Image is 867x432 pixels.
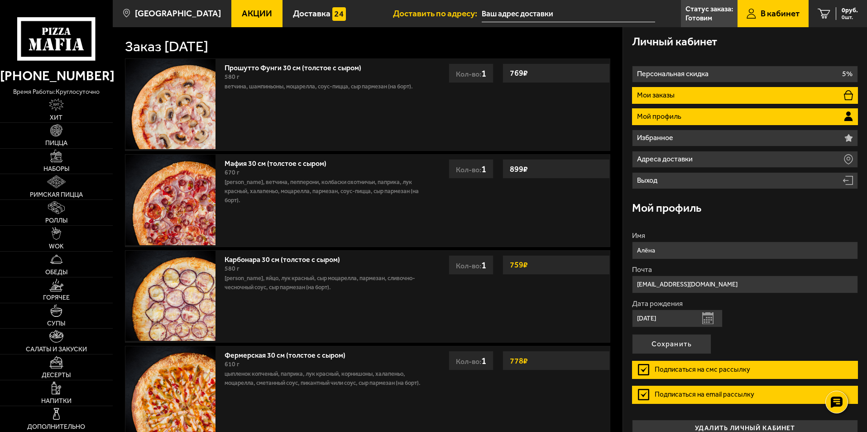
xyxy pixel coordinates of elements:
[393,9,482,18] span: Доставить по адресу:
[225,265,240,272] span: 580 г
[632,386,858,404] label: Подписаться на email рассылку
[481,355,486,366] span: 1
[632,361,858,379] label: Подписаться на смс рассылку
[41,398,72,404] span: Напитки
[632,310,723,327] input: Ваша дата рождения
[45,269,67,276] span: Обеды
[761,9,800,18] span: В кабинет
[135,9,221,18] span: [GEOGRAPHIC_DATA]
[225,360,240,368] span: 610 г
[43,295,70,301] span: Горячее
[225,274,422,292] p: [PERSON_NAME], яйцо, лук красный, сыр Моцарелла, пармезан, сливочно-чесночный соус, сыр пармезан ...
[125,39,208,54] h1: Заказ [DATE]
[632,232,858,239] label: Имя
[508,256,530,273] strong: 759 ₽
[637,177,660,184] p: Выход
[225,178,422,205] p: [PERSON_NAME], ветчина, пепперони, колбаски охотничьи, паприка, лук красный, халапеньо, моцарелла...
[685,15,712,22] p: Готовим
[481,163,486,175] span: 1
[449,63,493,83] div: Кол-во:
[508,352,530,369] strong: 778 ₽
[30,192,83,198] span: Римская пицца
[842,7,858,14] span: 0 руб.
[225,169,240,176] span: 670 г
[242,9,272,18] span: Акции
[47,320,65,327] span: Супы
[27,424,85,430] span: Дополнительно
[632,334,711,354] button: Сохранить
[225,369,422,388] p: цыпленок копченый, паприка, лук красный, корнишоны, халапеньо, моцарелла, сметанный соус, пикантн...
[449,159,493,179] div: Кол-во:
[26,346,87,353] span: Салаты и закуски
[50,115,62,121] span: Хит
[632,242,858,259] input: Ваше имя
[225,252,349,264] a: Карбонара 30 см (толстое с сыром)
[449,255,493,275] div: Кол-во:
[702,312,714,324] button: Открыть календарь
[293,9,331,18] span: Доставка
[225,348,354,359] a: Фермерская 30 см (толстое с сыром)
[481,68,486,79] span: 1
[632,36,717,48] h3: Личный кабинет
[482,5,655,22] span: Тамбовская улица, 12
[842,15,858,20] span: 0 шт.
[225,61,370,72] a: Прошутто Фунги 30 см (толстое с сыром)
[45,218,67,224] span: Роллы
[637,92,677,99] p: Мои заказы
[685,5,733,13] p: Статус заказа:
[632,276,858,293] input: Ваш e-mail
[637,134,675,141] p: Избранное
[632,300,858,307] label: Дата рождения
[225,73,240,81] span: 580 г
[842,70,853,78] p: 5%
[49,243,64,250] span: WOK
[225,156,335,168] a: Мафия 30 см (толстое с сыром)
[637,70,711,78] p: Персональная скидка
[43,166,69,172] span: Наборы
[508,160,530,178] strong: 899 ₽
[45,140,67,146] span: Пицца
[482,5,655,22] input: Ваш адрес доставки
[637,113,684,120] p: Мой профиль
[637,155,695,163] p: Адреса доставки
[42,372,71,379] span: Десерты
[632,203,701,214] h3: Мой профиль
[225,82,422,91] p: ветчина, шампиньоны, моцарелла, соус-пицца, сыр пармезан (на борт).
[481,259,486,271] span: 1
[508,64,530,82] strong: 769 ₽
[449,351,493,370] div: Кол-во:
[332,7,346,21] img: 15daf4d41897b9f0e9f617042186c801.svg
[632,266,858,273] label: Почта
